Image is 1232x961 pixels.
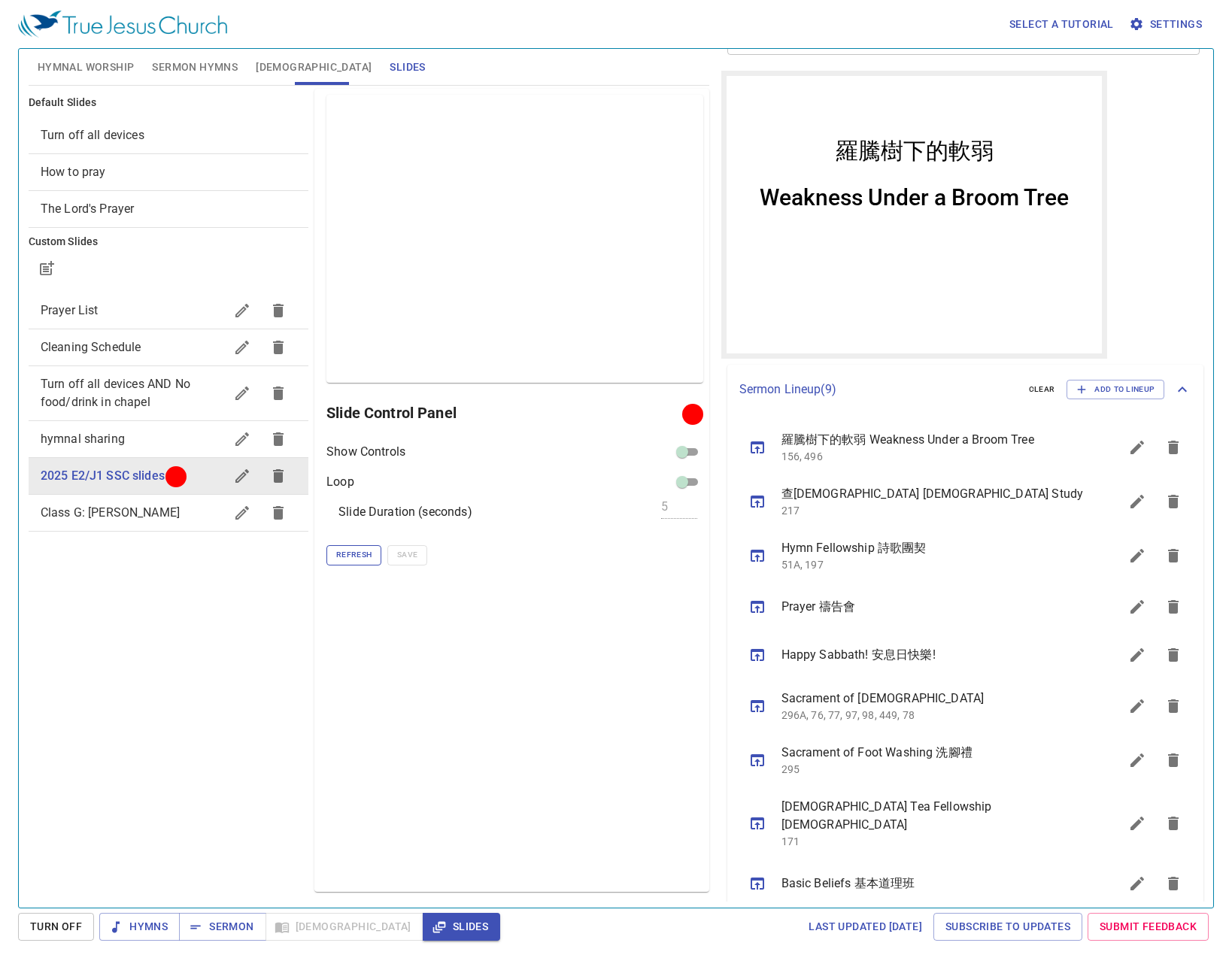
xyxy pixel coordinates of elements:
span: Sacrament of [DEMOGRAPHIC_DATA] [781,690,1084,708]
span: Add to Lineup [1076,383,1155,396]
span: [object Object] [41,165,106,179]
button: Turn Off [18,913,94,941]
p: Sermon Lineup ( 9 ) [739,380,1017,399]
iframe: from-child [721,71,1107,359]
img: True Jesus Church [18,11,227,38]
span: Sermon Hymns [152,58,238,77]
span: Prayer 禱告會 [781,598,1084,616]
div: How to pray [29,154,308,190]
span: 2025 E2/J1 SSC slides [41,468,165,483]
span: [DEMOGRAPHIC_DATA] [256,58,372,77]
div: Sermon Lineup(9)clearAdd to Lineup [727,365,1204,414]
div: Prayer List [29,293,308,329]
a: Subscribe to Updates [933,913,1082,941]
span: Basic Beliefs 基本道理班 [781,875,1084,893]
span: Refresh [336,548,372,562]
button: Settings [1126,11,1208,38]
span: 查[DEMOGRAPHIC_DATA] [DEMOGRAPHIC_DATA] Study [781,485,1084,503]
span: Happy Sabbath! 安息日快樂! [781,646,1084,664]
span: Submit Feedback [1100,917,1197,936]
span: clear [1029,383,1055,396]
a: Submit Feedback [1088,913,1209,941]
div: The Lord's Prayer [29,191,308,227]
span: Settings [1132,15,1202,34]
span: [object Object] [41,128,144,142]
p: Show Controls [326,443,405,461]
a: Last updated [DATE] [803,913,928,941]
span: Prayer List [41,303,99,317]
p: 51A, 197 [781,557,1084,572]
button: Refresh [326,545,381,565]
span: Sermon [191,917,253,936]
ul: sermon lineup list [727,414,1204,914]
p: Slide Duration (seconds) [338,503,472,521]
span: Slides [435,917,488,936]
span: 羅騰樹下的軟弱 Weakness Under a Broom Tree [781,431,1084,449]
div: Class G: [PERSON_NAME] [29,495,308,531]
span: Sacrament of Foot Washing 洗腳禮 [781,744,1084,762]
button: Select a tutorial [1003,11,1120,38]
span: Select a tutorial [1009,15,1114,34]
div: 2025 E2/J1 SSC slides [29,458,308,494]
p: 296A, 76, 77, 97, 98, 449, 78 [781,708,1084,723]
div: Turn off all devices AND No food/drink in chapel [29,366,308,420]
span: Turn off all devices AND No food/drink in chapel [41,377,190,409]
p: 171 [781,834,1084,849]
h6: Custom Slides [29,234,308,250]
div: Cleaning Schedule [29,329,308,365]
span: Cleaning Schedule [41,340,141,354]
p: 295 [781,762,1084,777]
button: clear [1020,380,1064,399]
span: [object Object] [41,202,135,216]
span: hymnal sharing [41,432,125,446]
button: Add to Lineup [1067,380,1164,399]
h6: Slide Control Panel [326,401,687,425]
button: Slides [423,913,500,941]
div: hymnal sharing [29,421,308,457]
span: Hymnal Worship [38,58,135,77]
span: Slides [390,58,425,77]
div: Turn off all devices [29,117,308,153]
h6: Default Slides [29,95,308,111]
p: 217 [781,503,1084,518]
span: Class G: Elijah [41,505,180,520]
p: 156, 496 [781,449,1084,464]
button: Hymns [99,913,180,941]
button: Sermon [179,913,266,941]
span: Last updated [DATE] [809,917,922,936]
span: Hymn Fellowship 詩歌團契 [781,539,1084,557]
span: [DEMOGRAPHIC_DATA] Tea Fellowship [DEMOGRAPHIC_DATA] [781,798,1084,834]
p: Loop [326,473,354,491]
span: Hymns [111,917,168,936]
span: Turn Off [30,917,82,936]
span: Subscribe to Updates [945,917,1070,936]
